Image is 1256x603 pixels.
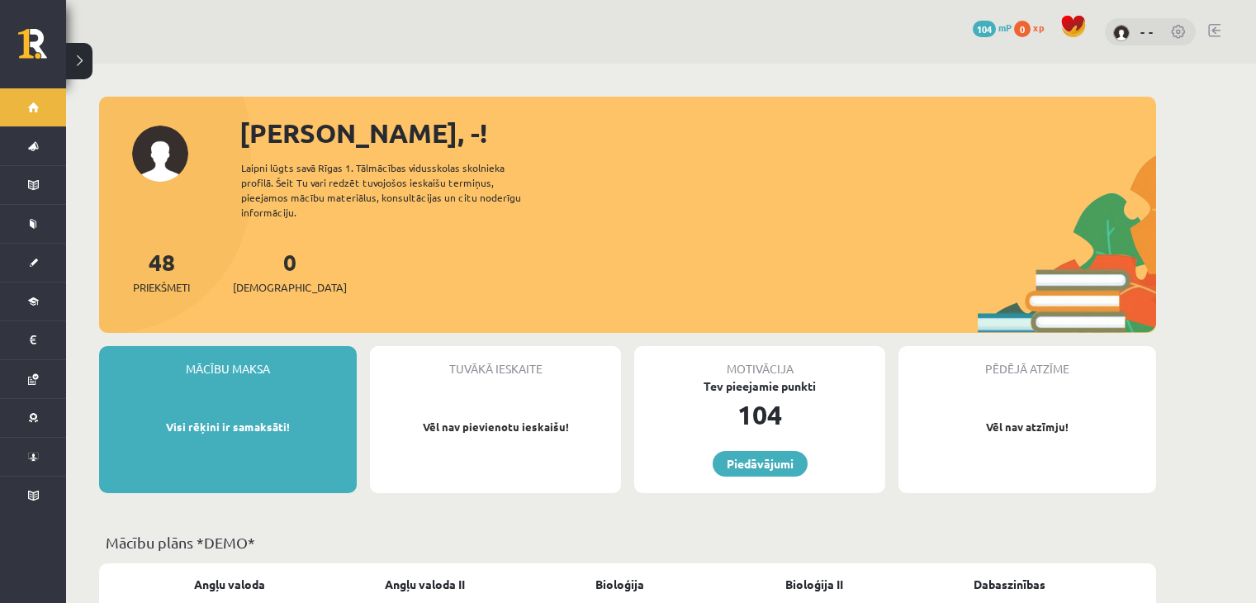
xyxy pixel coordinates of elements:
[378,419,613,435] p: Vēl nav pievienotu ieskaišu!
[973,21,1012,34] a: 104 mP
[194,576,265,593] a: Angļu valoda
[634,395,885,434] div: 104
[239,113,1156,153] div: [PERSON_NAME], -!
[18,29,66,70] a: Rīgas 1. Tālmācības vidusskola
[370,346,621,377] div: Tuvākā ieskaite
[233,279,347,296] span: [DEMOGRAPHIC_DATA]
[713,451,808,477] a: Piedāvājumi
[1113,25,1130,41] img: - -
[898,346,1156,377] div: Pēdējā atzīme
[106,531,1149,553] p: Mācību plāns *DEMO*
[973,21,996,37] span: 104
[1033,21,1044,34] span: xp
[907,419,1148,435] p: Vēl nav atzīmju!
[1140,23,1154,40] a: - -
[107,419,348,435] p: Visi rēķini ir samaksāti!
[99,346,357,377] div: Mācību maksa
[385,576,465,593] a: Angļu valoda II
[133,279,190,296] span: Priekšmeti
[974,576,1045,593] a: Dabaszinības
[1014,21,1052,34] a: 0 xp
[595,576,644,593] a: Bioloģija
[634,377,885,395] div: Tev pieejamie punkti
[785,576,843,593] a: Bioloģija II
[998,21,1012,34] span: mP
[233,247,347,296] a: 0[DEMOGRAPHIC_DATA]
[634,346,885,377] div: Motivācija
[1014,21,1031,37] span: 0
[133,247,190,296] a: 48Priekšmeti
[241,160,550,220] div: Laipni lūgts savā Rīgas 1. Tālmācības vidusskolas skolnieka profilā. Šeit Tu vari redzēt tuvojošo...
